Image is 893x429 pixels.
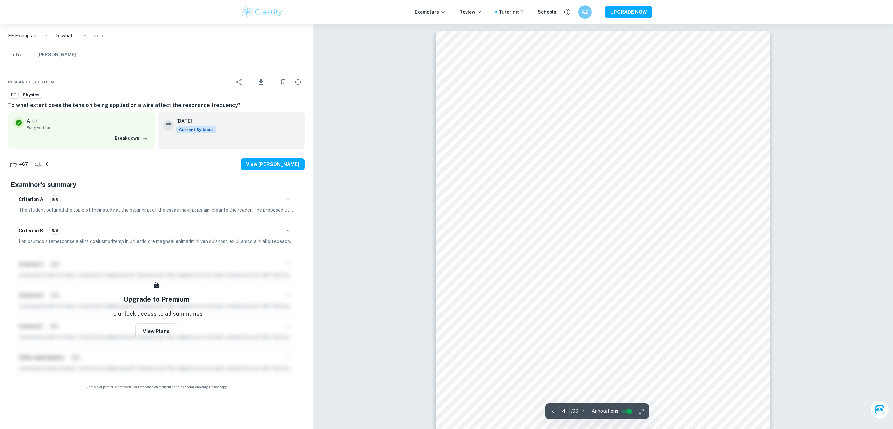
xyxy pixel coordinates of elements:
[581,8,589,16] h6: AZ
[19,227,43,234] h6: Criterion B
[8,159,32,170] div: Like
[8,32,38,39] a: EE Exemplars
[49,196,61,202] span: 6/6
[113,133,150,143] button: Breakdown
[605,6,652,18] button: UPGRADE NOW
[110,310,203,318] p: To unlock access to all summaries
[40,161,52,168] span: 10
[578,5,592,19] button: AZ
[19,206,294,214] p: The student outlined the topic of their study at the beginning of the essay, making its aim clear...
[49,228,61,234] span: 5/6
[241,158,305,170] button: View [PERSON_NAME]
[415,8,446,16] p: Exemplars
[247,73,275,91] div: Download
[11,180,302,190] h5: Examiner's summary
[20,92,42,98] span: Physics
[538,8,556,16] a: Schools
[55,32,76,39] p: To what extent does the tension being applied on a wire affect the resonance frequency?
[19,196,43,203] h6: Criterion A
[20,91,42,99] a: Physics
[8,101,305,109] h6: To what extent does the tension being applied on a wire affect the resonance frequency?
[8,48,24,62] button: Info
[291,75,305,89] div: Report issue
[37,48,76,62] button: [PERSON_NAME]
[176,126,216,133] span: Current Syllabus
[8,384,305,389] span: Example of past student work. For reference on structure and expectations only. Do not copy.
[562,6,573,18] button: Help and Feedback
[870,400,889,419] button: Ask Clai
[123,294,189,304] h5: Upgrade to Premium
[8,91,19,99] a: EE
[27,125,150,131] span: Fully verified
[27,117,30,125] p: A
[241,5,283,19] img: Clastify logo
[592,408,618,415] span: Annotations
[571,408,579,415] p: / 33
[19,238,294,245] p: Lor ipsumdo sitametconse a elits doeiusmodtemp in utl etdolore magnaal enimadmini ven quisnost, e...
[15,161,32,168] span: 467
[233,75,246,89] div: Share
[176,126,216,133] div: This exemplar is based on the current syllabus. Feel free to refer to it for inspiration/ideas wh...
[8,79,54,85] span: Research question
[277,75,290,89] div: Bookmark
[31,118,37,124] a: Grade fully verified
[94,32,103,39] p: Info
[176,117,211,125] h6: [DATE]
[459,8,482,16] p: Review
[8,92,18,98] span: EE
[499,8,524,16] a: Tutoring
[33,159,52,170] div: Dislike
[135,323,177,339] button: View Plans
